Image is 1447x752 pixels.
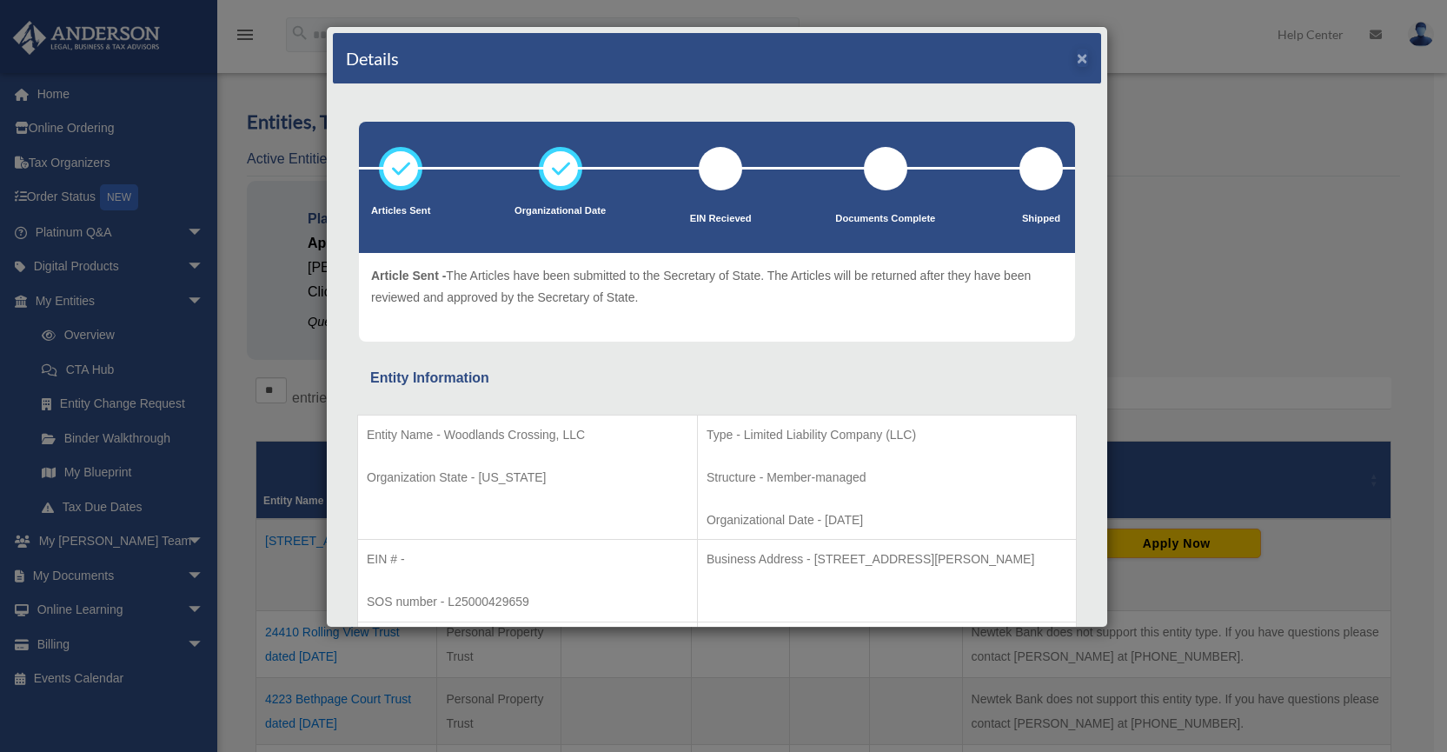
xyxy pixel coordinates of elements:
p: Shipped [1019,210,1063,228]
p: Structure - Member-managed [707,467,1067,489]
p: EIN # - [367,549,688,570]
h4: Details [346,46,399,70]
button: × [1077,49,1088,67]
p: Business Address - [STREET_ADDRESS][PERSON_NAME] [707,549,1067,570]
p: SOS number - L25000429659 [367,591,688,613]
p: Entity Name - Woodlands Crossing, LLC [367,424,688,446]
p: EIN Recieved [690,210,752,228]
p: Type - Limited Liability Company (LLC) [707,424,1067,446]
p: Organization State - [US_STATE] [367,467,688,489]
p: Organizational Date - [DATE] [707,509,1067,531]
span: Article Sent - [371,269,446,283]
div: Entity Information [370,366,1064,390]
p: Organizational Date [514,203,606,220]
p: Articles Sent [371,203,430,220]
p: The Articles have been submitted to the Secretary of State. The Articles will be returned after t... [371,265,1063,308]
p: Documents Complete [835,210,935,228]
